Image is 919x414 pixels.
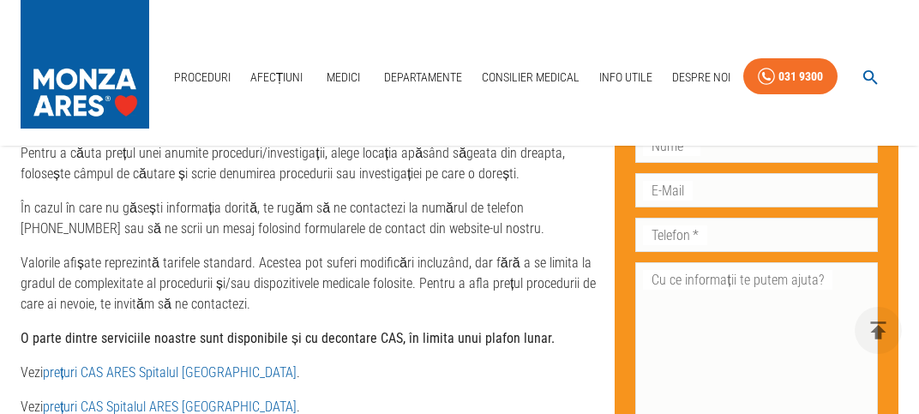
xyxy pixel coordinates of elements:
p: În cazul în care nu găsești informația dorită, te rugăm să ne contactezi la numărul de telefon [P... [21,198,601,239]
a: Afecțiuni [243,60,310,95]
a: Medici [315,60,370,95]
a: Proceduri [167,60,237,95]
button: delete [855,307,902,354]
a: prețuri CAS ARES Spitalul [GEOGRAPHIC_DATA] [43,364,297,381]
p: Pentru a căuta prețul unei anumite proceduri/investigații, alege locația apăsând săgeata din drea... [21,143,601,184]
a: Despre Noi [665,60,737,95]
strong: O parte dintre serviciile noastre sunt disponibile și cu decontare CAS, în limita unui plafon lunar. [21,330,555,346]
p: Vezi . [21,363,601,383]
div: 031 9300 [778,66,823,87]
a: Info Utile [592,60,659,95]
a: Consilier Medical [475,60,586,95]
a: Departamente [377,60,469,95]
a: 031 9300 [743,58,838,95]
p: Valorile afișate reprezintă tarifele standard. Acestea pot suferi modificări incluzând, dar fără ... [21,253,601,315]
